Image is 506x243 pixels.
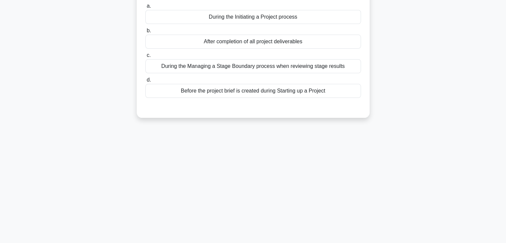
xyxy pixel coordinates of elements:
span: d. [147,77,151,83]
div: Before the project brief is created during Starting up a Project [145,84,361,98]
div: During the Initiating a Project process [145,10,361,24]
div: During the Managing a Stage Boundary process when reviewing stage results [145,59,361,73]
div: After completion of all project deliverables [145,35,361,49]
span: c. [147,52,151,58]
span: b. [147,28,151,33]
span: a. [147,3,151,9]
